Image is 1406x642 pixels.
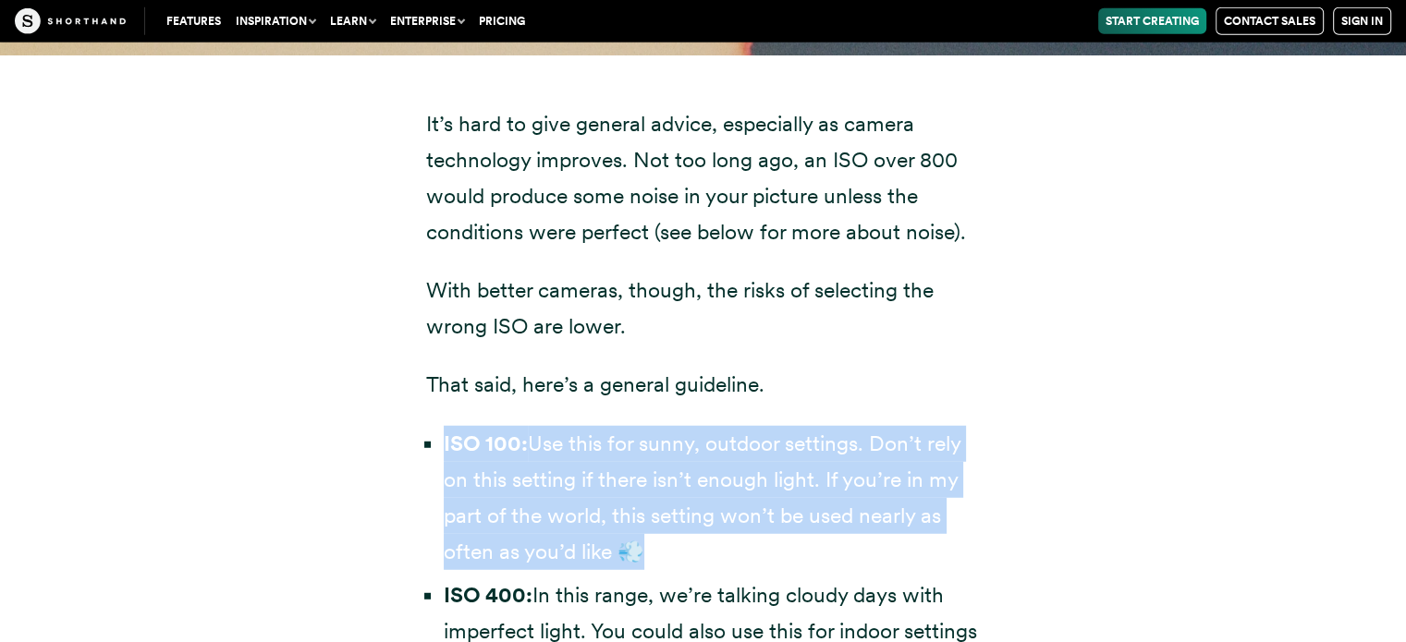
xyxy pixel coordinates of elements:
p: With better cameras, though, the risks of selecting the wrong ISO are lower. [426,273,981,345]
strong: ISO 100: [444,430,528,456]
p: It’s hard to give general advice, especially as camera technology improves. Not too long ago, an ... [426,106,981,250]
a: Contact Sales [1216,7,1324,35]
a: Features [159,8,228,34]
a: Pricing [471,8,532,34]
strong: ISO 400: [444,582,532,608]
a: Sign in [1333,7,1391,35]
button: Learn [323,8,383,34]
a: Start Creating [1098,8,1206,34]
button: Inspiration [228,8,323,34]
img: The Craft [15,8,126,34]
button: Enterprise [383,8,471,34]
li: Use this for sunny, outdoor settings. Don’t rely on this setting if there isn’t enough light. If ... [444,426,981,570]
p: That said, here’s a general guideline. [426,367,981,403]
